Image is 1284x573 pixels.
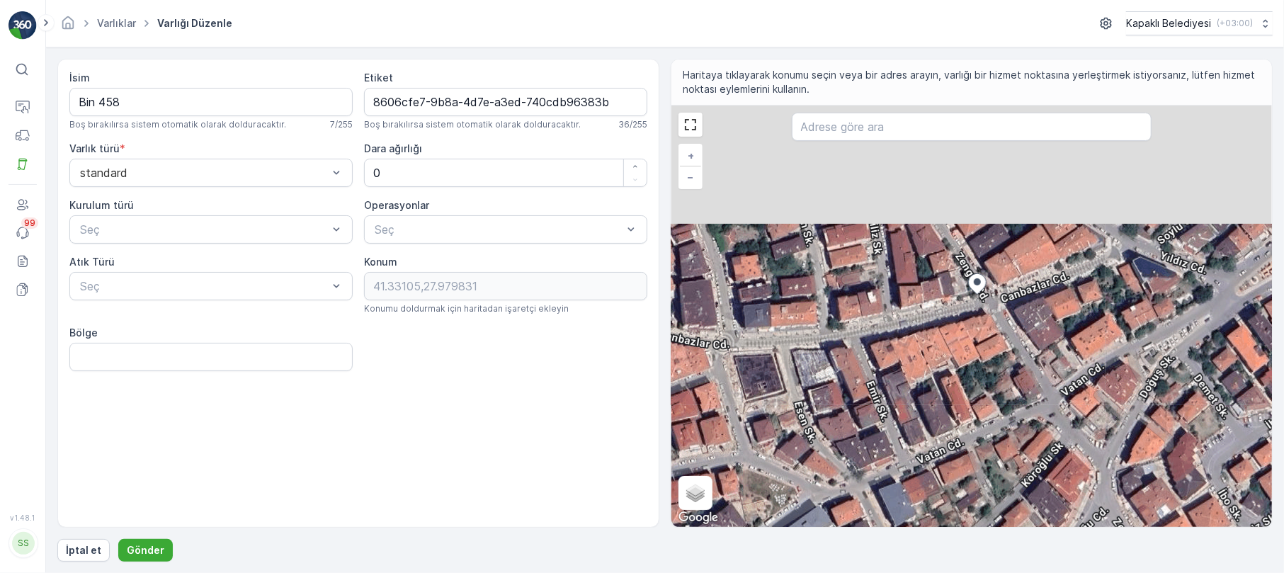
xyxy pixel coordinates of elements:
span: − [688,171,695,183]
p: Seç [375,221,623,238]
img: logo [8,11,37,40]
a: Layers [680,477,711,509]
p: İptal et [66,543,101,557]
span: Haritaya tıklayarak konumu seçin veya bir adres arayın, varlığı bir hizmet noktasına yerleştirmek... [683,68,1261,96]
a: Yakınlaştır [680,145,701,166]
a: Uzaklaştır [680,166,701,188]
p: Seç [80,221,328,238]
label: Konum [364,256,397,268]
label: Kurulum türü [69,199,134,211]
a: 99 [8,219,37,247]
p: Seç [80,278,328,295]
a: Bu bölgeyi Google Haritalar'da açın (yeni pencerede açılır) [675,509,722,527]
a: View Fullscreen [680,114,701,135]
p: ( +03:00 ) [1217,18,1253,29]
a: Varlıklar [97,17,136,29]
label: Dara ağırlığı [364,142,422,154]
button: İptal et [57,539,110,562]
img: Google [675,509,722,527]
label: Varlık türü [69,142,120,154]
label: Atık Türü [69,256,115,268]
p: 7 / 255 [330,119,353,130]
label: Bölge [69,327,98,339]
span: Konumu doldurmak için haritadan işaretçi ekleyin [364,303,569,314]
span: v 1.48.1 [8,514,37,522]
span: + [688,149,694,161]
span: Varlığı Düzenle [154,16,235,30]
p: 99 [24,217,35,229]
button: Gönder [118,539,173,562]
span: Boş bırakılırsa sistem otomatik olarak dolduracaktır. [364,119,581,130]
p: Gönder [127,543,164,557]
button: SS [8,525,37,562]
p: Kapaklı Belediyesi [1126,16,1211,30]
label: İsim [69,72,90,84]
label: Operasyonlar [364,199,429,211]
div: SS [12,532,35,555]
span: Boş bırakılırsa sistem otomatik olarak dolduracaktır. [69,119,286,130]
a: Ana Sayfa [60,21,76,33]
p: 36 / 255 [618,119,647,130]
input: Adrese göre ara [792,113,1152,141]
button: Kapaklı Belediyesi(+03:00) [1126,11,1273,35]
label: Etiket [364,72,393,84]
